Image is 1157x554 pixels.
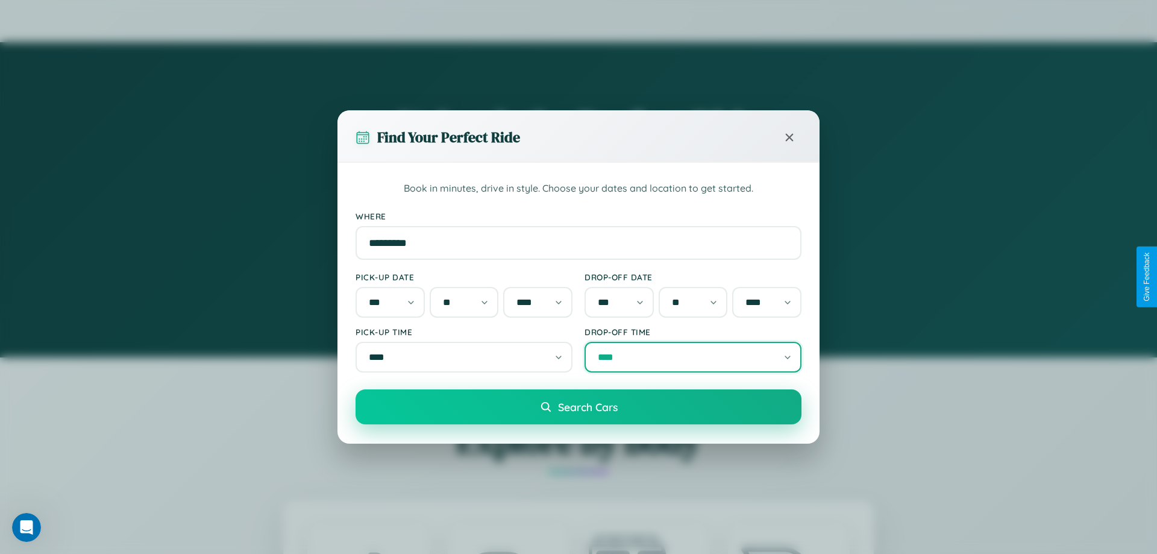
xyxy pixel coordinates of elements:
label: Drop-off Date [585,272,801,282]
label: Drop-off Time [585,327,801,337]
button: Search Cars [356,389,801,424]
p: Book in minutes, drive in style. Choose your dates and location to get started. [356,181,801,197]
label: Pick-up Date [356,272,572,282]
label: Pick-up Time [356,327,572,337]
h3: Find Your Perfect Ride [377,127,520,147]
label: Where [356,211,801,221]
span: Search Cars [558,400,618,414]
